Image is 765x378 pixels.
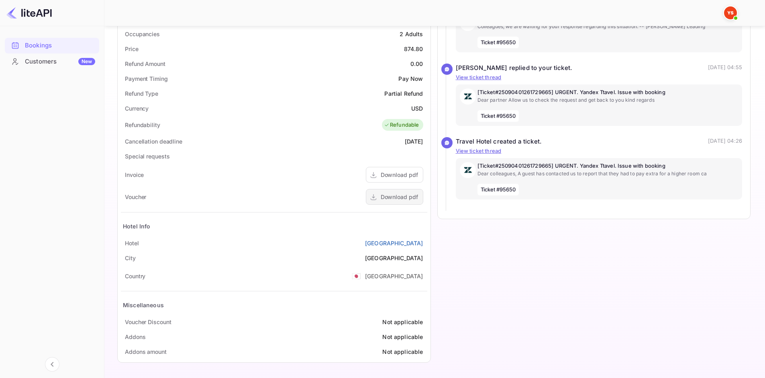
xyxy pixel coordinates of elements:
[384,121,419,129] div: Refundable
[456,137,542,146] div: Travel Hotel created a ticket.
[5,54,99,70] div: CustomersNew
[460,88,476,105] img: AwvSTEc2VUhQAAAAAElFTkSuQmCC
[125,239,139,247] div: Hotel
[125,60,165,68] div: Refund Amount
[125,152,169,160] div: Special requests
[381,171,418,179] div: Download pdf
[460,162,476,178] img: AwvSTEc2VUhQAAAAAElFTkSuQmCC
[25,57,95,66] div: Customers
[125,104,149,113] div: Currency
[125,333,145,341] div: Addons
[708,137,742,146] p: [DATE] 04:26
[477,162,738,170] p: [Ticket#25090401261729665] URGENT. Yandex Ttavel. Issue with booking
[125,121,160,129] div: Refundability
[404,45,423,53] div: 874.80
[125,137,182,146] div: Cancellation deadline
[352,269,361,283] span: United States
[410,60,423,68] div: 0.00
[365,272,423,280] div: [GEOGRAPHIC_DATA]
[123,301,164,309] div: Miscellaneous
[25,41,95,50] div: Bookings
[382,318,423,326] div: Not applicable
[125,272,145,280] div: Country
[405,137,423,146] div: [DATE]
[477,110,519,122] span: Ticket #95650
[381,193,418,201] div: Download pdf
[45,357,59,372] button: Collapse navigation
[5,54,99,69] a: CustomersNew
[708,64,742,73] p: [DATE] 04:55
[477,170,738,177] p: Dear colleagues, A guest has contacted us to report that they had to pay extra for a higher room ca
[365,254,423,262] div: [GEOGRAPHIC_DATA]
[477,37,519,49] span: Ticket #95650
[5,38,99,53] a: Bookings
[724,6,737,19] img: Yandex Support
[477,97,738,104] p: Dear partner Allow us to check the request and get back to you kind regards
[78,58,95,65] div: New
[382,347,423,356] div: Not applicable
[477,184,519,196] span: Ticket #95650
[125,171,144,179] div: Invoice
[365,239,423,247] a: [GEOGRAPHIC_DATA]
[477,23,738,30] p: Colleagues, we are waiting for your response regarding this situation. -- [PERSON_NAME] Leading
[125,318,171,326] div: Voucher Discount
[411,104,423,113] div: USD
[477,88,738,97] p: [Ticket#25090401261729665] URGENT. Yandex Ttavel. Issue with booking
[125,30,160,38] div: Occupancies
[125,45,139,53] div: Price
[456,147,743,155] p: View ticket thread
[456,74,743,82] p: View ticket thread
[398,74,423,83] div: Pay Now
[125,74,168,83] div: Payment Timing
[123,222,151,230] div: Hotel Info
[125,347,167,356] div: Addons amount
[456,64,573,73] div: [PERSON_NAME] replied to your ticket.
[384,89,423,98] div: Partial Refund
[382,333,423,341] div: Not applicable
[400,30,423,38] div: 2 Adults
[125,89,158,98] div: Refund Type
[125,193,146,201] div: Voucher
[6,6,52,19] img: LiteAPI logo
[125,254,136,262] div: City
